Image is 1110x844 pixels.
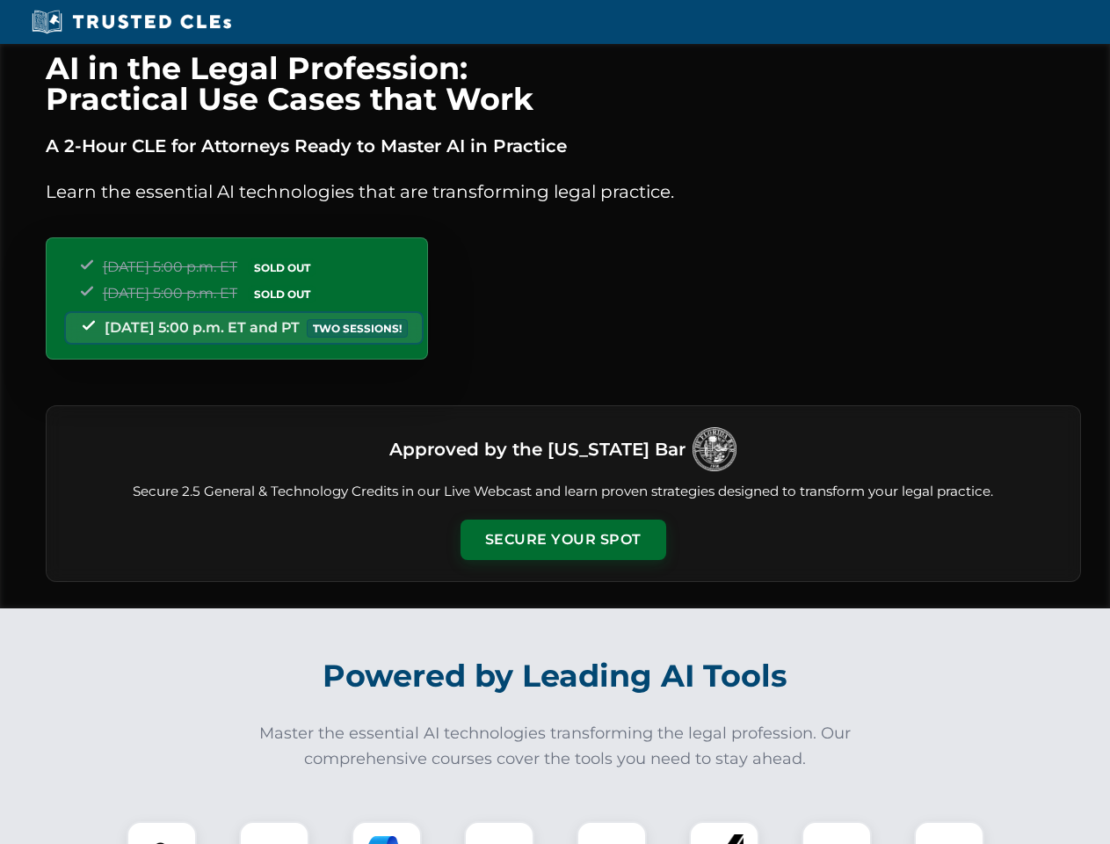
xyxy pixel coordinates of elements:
h1: AI in the Legal Profession: Practical Use Cases that Work [46,53,1081,114]
p: A 2-Hour CLE for Attorneys Ready to Master AI in Practice [46,132,1081,160]
button: Secure Your Spot [461,520,666,560]
p: Learn the essential AI technologies that are transforming legal practice. [46,178,1081,206]
img: Logo [693,427,736,471]
h3: Approved by the [US_STATE] Bar [389,433,686,465]
p: Secure 2.5 General & Technology Credits in our Live Webcast and learn proven strategies designed ... [68,482,1059,502]
span: [DATE] 5:00 p.m. ET [103,258,237,275]
h2: Powered by Leading AI Tools [69,645,1042,707]
span: SOLD OUT [248,285,316,303]
span: SOLD OUT [248,258,316,277]
span: [DATE] 5:00 p.m. ET [103,285,237,302]
p: Master the essential AI technologies transforming the legal profession. Our comprehensive courses... [248,721,863,772]
img: Trusted CLEs [26,9,236,35]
